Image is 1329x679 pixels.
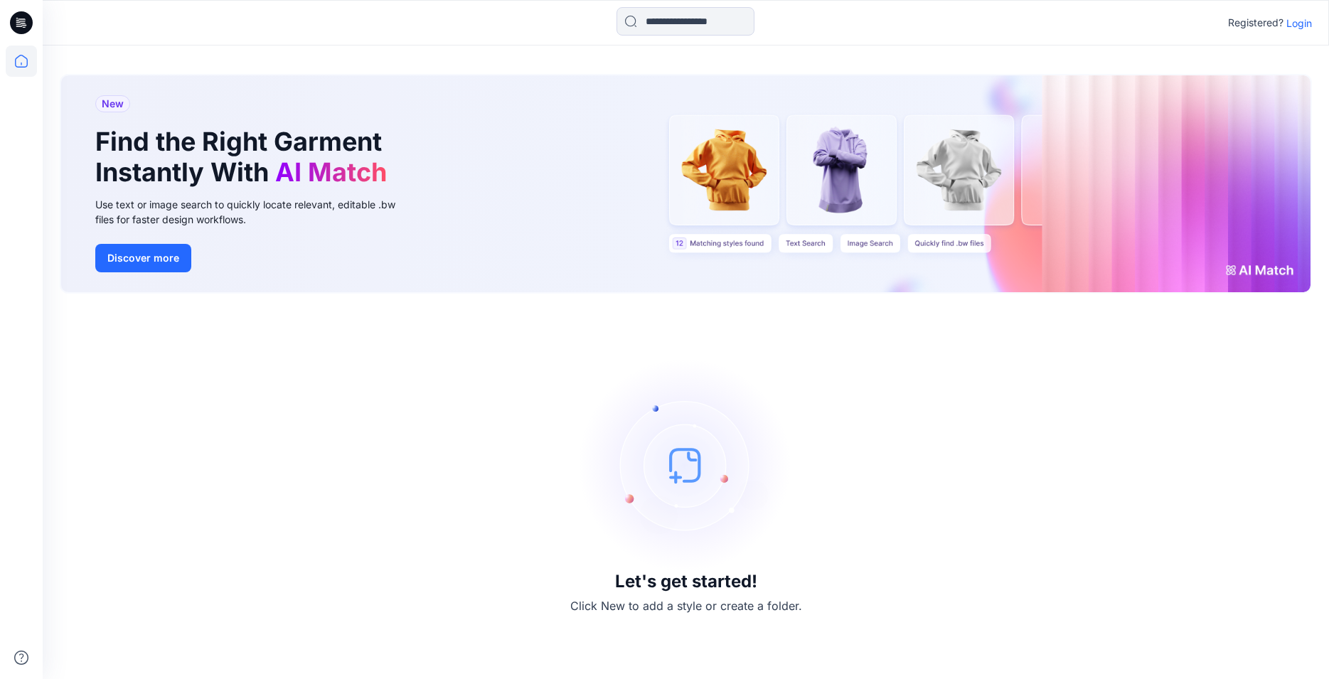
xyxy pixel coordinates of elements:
img: empty-state-image.svg [580,358,793,572]
h1: Find the Right Garment Instantly With [95,127,394,188]
div: Use text or image search to quickly locate relevant, editable .bw files for faster design workflows. [95,197,415,227]
span: AI Match [275,156,387,188]
button: Discover more [95,244,191,272]
h3: Let's get started! [615,572,757,592]
p: Click New to add a style or create a folder. [570,597,802,614]
p: Registered? [1228,14,1283,31]
span: New [102,95,124,112]
p: Login [1286,16,1312,31]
